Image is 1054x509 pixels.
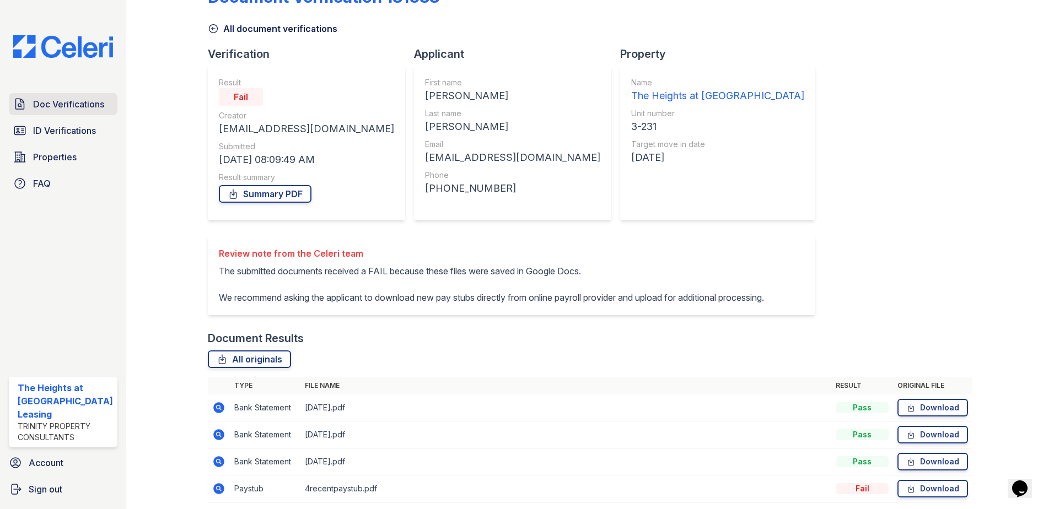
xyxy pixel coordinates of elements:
div: Phone [425,170,600,181]
div: [EMAIL_ADDRESS][DOMAIN_NAME] [219,121,394,137]
div: Creator [219,110,394,121]
td: [DATE].pdf [300,394,832,421]
span: FAQ [33,177,51,190]
div: Unit number [631,108,804,119]
td: [DATE].pdf [300,421,832,448]
a: All originals [208,350,291,368]
div: Name [631,77,804,88]
div: Pass [836,456,889,467]
div: Verification [208,46,414,62]
a: FAQ [9,172,117,194]
th: File name [300,377,832,394]
div: First name [425,77,600,88]
a: Sign out [4,478,122,500]
td: Bank Statement [230,394,300,421]
a: Account [4,452,122,474]
div: Applicant [414,46,620,62]
div: Pass [836,429,889,440]
p: The submitted documents received a FAIL because these files were saved in Google Docs. We recomme... [219,264,764,304]
span: Sign out [29,483,62,496]
a: Name The Heights at [GEOGRAPHIC_DATA] [631,77,804,104]
a: Summary PDF [219,185,311,203]
a: Download [897,426,968,443]
div: Property [620,46,824,62]
a: Properties [9,146,117,168]
div: [PERSON_NAME] [425,88,600,104]
div: 3-231 [631,119,804,134]
div: The Heights at [GEOGRAPHIC_DATA] [631,88,804,104]
div: Submitted [219,141,394,152]
div: Email [425,139,600,150]
div: Pass [836,402,889,413]
th: Type [230,377,300,394]
td: 4recentpaystub.pdf [300,475,832,502]
th: Original file [893,377,972,394]
div: The Heights at [GEOGRAPHIC_DATA] Leasing [18,381,113,421]
div: [PERSON_NAME] [425,119,600,134]
div: Last name [425,108,600,119]
a: ID Verifications [9,120,117,142]
div: [DATE] 08:09:49 AM [219,152,394,167]
div: Trinity Property Consultants [18,421,113,443]
iframe: chat widget [1008,465,1043,498]
a: Download [897,480,968,497]
div: Document Results [208,331,304,346]
img: CE_Logo_Blue-a8612792a0a2168367f1c8372b55b34899dd931a85d93a1a3d3e32e68fde9ad4.png [4,35,122,58]
span: Doc Verifications [33,98,104,111]
div: [PHONE_NUMBER] [425,181,600,196]
div: Target move in date [631,139,804,150]
div: Result [219,77,394,88]
td: Bank Statement [230,421,300,448]
div: [EMAIL_ADDRESS][DOMAIN_NAME] [425,150,600,165]
span: Account [29,456,63,469]
div: Fail [219,88,263,106]
a: All document verifications [208,22,337,35]
div: Review note from the Celeri team [219,247,764,260]
a: Download [897,399,968,416]
div: Fail [836,483,889,494]
td: [DATE].pdf [300,448,832,475]
div: Result summary [219,172,394,183]
span: ID Verifications [33,124,96,137]
a: Doc Verifications [9,93,117,115]
a: Download [897,453,968,470]
td: Paystub [230,475,300,502]
th: Result [831,377,893,394]
div: [DATE] [631,150,804,165]
span: Properties [33,150,77,164]
td: Bank Statement [230,448,300,475]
